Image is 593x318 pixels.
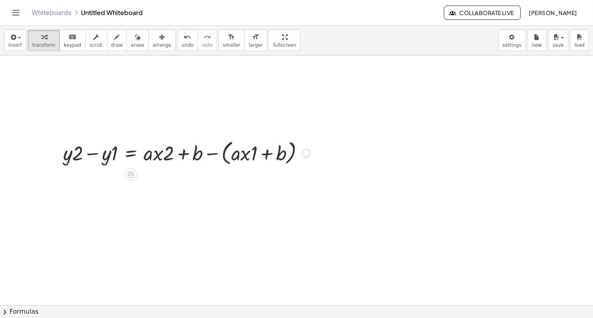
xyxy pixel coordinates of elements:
i: format_size [252,32,259,42]
button: arrange [148,30,176,51]
span: redo [202,42,213,48]
button: new [528,30,547,51]
button: keyboardkeypad [59,30,86,51]
span: undo [182,42,194,48]
span: insert [8,42,22,48]
span: save [553,42,564,48]
button: fullscreen [269,30,300,51]
button: undoundo [177,30,198,51]
span: Collaborate Live [451,9,514,16]
button: format_sizesmaller [219,30,245,51]
span: settings [503,42,522,48]
button: save [548,30,568,51]
span: arrange [153,42,171,48]
button: scrub [85,30,107,51]
span: smaller [223,42,240,48]
a: Whiteboards [32,9,71,17]
div: Apply the same math to both sides of the equation [125,168,137,181]
i: format_size [228,32,235,42]
button: [PERSON_NAME] [522,6,583,20]
i: keyboard [69,32,76,42]
span: new [532,42,542,48]
button: format_sizelarger [244,30,267,51]
button: redoredo [198,30,217,51]
span: fullscreen [273,42,296,48]
span: erase [131,42,144,48]
button: Toggle navigation [10,6,22,19]
i: undo [184,32,191,42]
span: keypad [64,42,81,48]
span: larger [249,42,263,48]
span: scrub [90,42,103,48]
i: redo [203,32,211,42]
span: transform [32,42,56,48]
span: [PERSON_NAME] [529,9,577,16]
button: insert [4,30,26,51]
span: draw [111,42,123,48]
button: settings [498,30,526,51]
span: load [574,42,585,48]
button: erase [127,30,148,51]
button: transform [28,30,60,51]
button: draw [107,30,127,51]
button: load [570,30,589,51]
button: Collaborate Live [444,6,521,20]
